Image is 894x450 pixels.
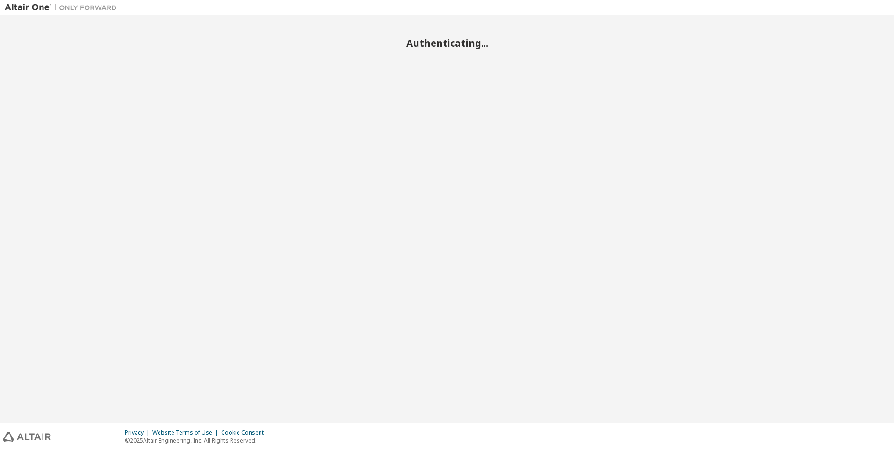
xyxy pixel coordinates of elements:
[5,3,122,12] img: Altair One
[5,37,889,49] h2: Authenticating...
[125,429,152,436] div: Privacy
[152,429,221,436] div: Website Terms of Use
[125,436,269,444] p: © 2025 Altair Engineering, Inc. All Rights Reserved.
[3,432,51,442] img: altair_logo.svg
[221,429,269,436] div: Cookie Consent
